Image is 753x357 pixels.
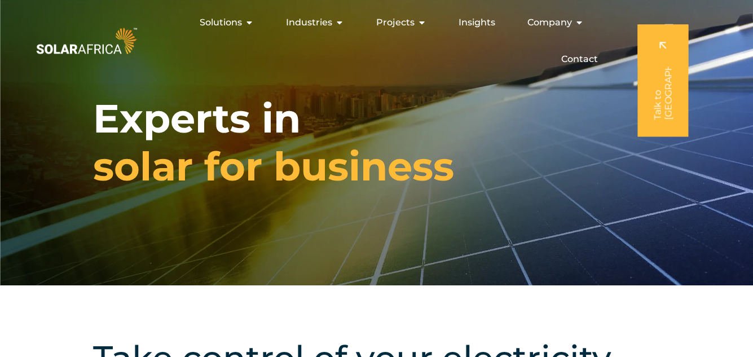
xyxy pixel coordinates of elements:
[286,16,332,29] span: Industries
[93,95,454,191] h1: Experts in
[376,16,415,29] span: Projects
[200,16,242,29] span: Solutions
[139,11,607,70] div: Menu Toggle
[459,16,495,29] a: Insights
[527,16,572,29] span: Company
[139,11,607,70] nav: Menu
[93,143,454,191] span: solar for business
[561,52,598,66] a: Contact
